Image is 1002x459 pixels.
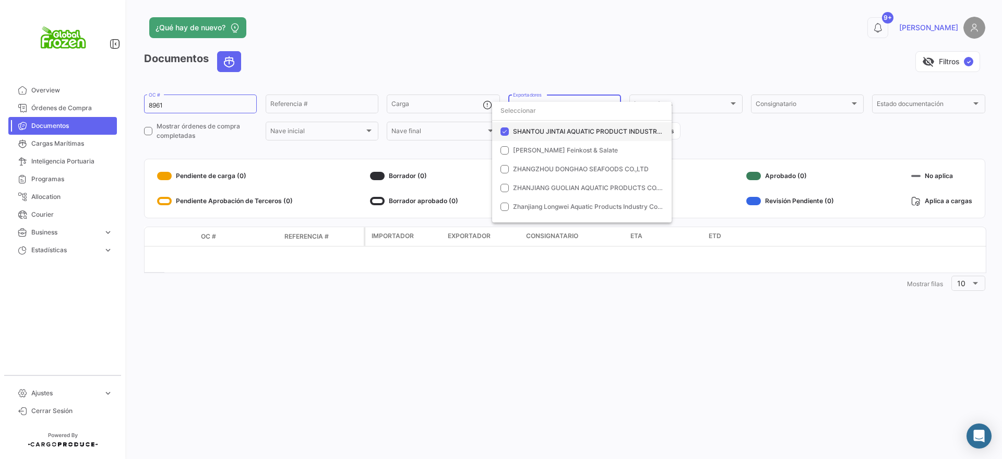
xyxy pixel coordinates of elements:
[967,423,992,449] div: Abrir Intercom Messenger
[492,101,672,120] input: dropdown search
[513,146,618,154] span: [PERSON_NAME] Feinkost & Salate
[513,203,669,210] span: Zhanjiang Longwei Aquatic Products Industry Co Ltd
[513,127,692,135] span: SHANTOU JINTAI AQUATIC PRODUCT INDUSTRIAL CO. LTD
[513,184,671,192] span: ZHANJIANG GUOLIAN AQUATIC PRODUCTS CO.,LTD
[513,165,649,173] span: ZHANGZHOU DONGHAO SEAFOODS CO.,LTD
